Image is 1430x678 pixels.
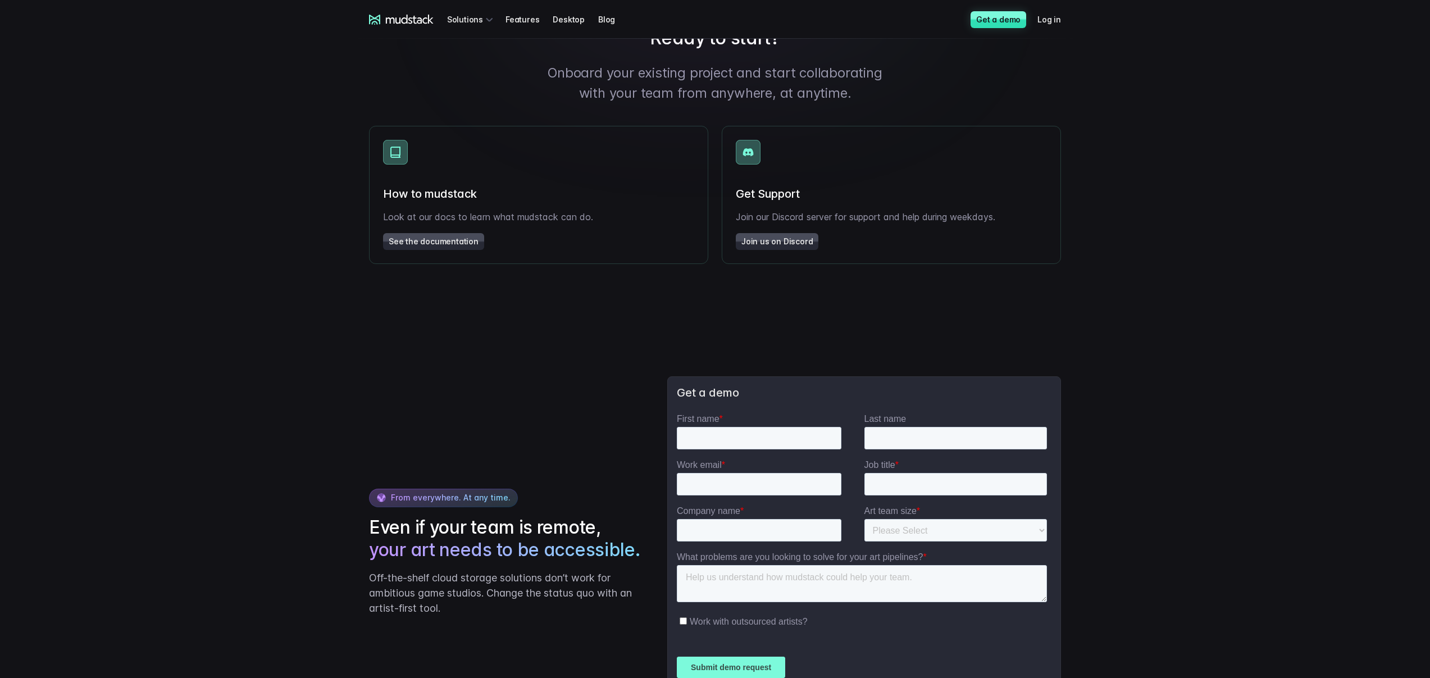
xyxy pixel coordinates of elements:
[736,140,760,165] img: Discord icon
[369,15,434,25] a: mudstack logo
[369,570,645,616] p: Off-the-shelf cloud storage solutions don’t work for ambitious game studios. Change the status qu...
[553,9,598,30] a: Desktop
[383,233,484,250] a: See the documentation
[736,233,818,250] a: Join us on Discord
[598,9,629,30] a: Blog
[547,63,883,103] p: Onboard your existing project and start collaborating with your team from anywhere, at anytime.
[369,516,645,561] h2: Even if your team is remote,
[447,9,497,30] div: Solutions
[383,140,408,165] img: Book icon
[677,386,1051,400] h3: Get a demo
[736,187,1047,201] h3: Get Support
[505,9,553,30] a: Features
[369,539,640,561] span: your art needs to be accessible.
[1037,9,1074,30] a: Log in
[391,493,511,502] span: From everywhere. At any time.
[971,11,1026,28] a: Get a demo
[383,210,694,224] p: Look at our docs to learn what mudstack can do.
[383,187,694,201] h3: How to mudstack
[736,210,1047,224] p: Join our Discord server for support and help during weekdays.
